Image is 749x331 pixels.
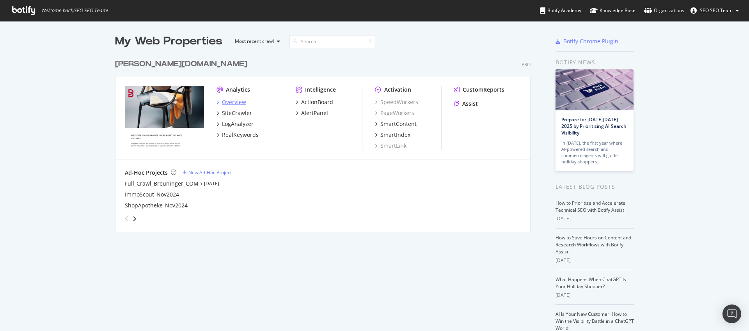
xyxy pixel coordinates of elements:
[556,257,634,264] div: [DATE]
[204,180,219,187] a: [DATE]
[380,120,417,128] div: SmartContent
[556,276,626,290] a: What Happens When ChatGPT Is Your Holiday Shopper?
[222,131,259,139] div: RealKeywords
[125,86,204,149] img: breuninger.com
[556,37,618,45] a: Botify Chrome Plugin
[644,7,684,14] div: Organizations
[561,140,628,165] div: In [DATE], the first year where AI-powered search and commerce agents will guide holiday shoppers…
[188,169,232,176] div: New Ad-Hoc Project
[463,86,504,94] div: CustomReports
[684,4,745,17] button: SEO SEO Team
[115,34,222,49] div: My Web Properties
[222,98,246,106] div: Overview
[454,86,504,94] a: CustomReports
[115,58,250,70] a: [PERSON_NAME][DOMAIN_NAME]
[222,120,254,128] div: LogAnalyzer
[556,292,634,299] div: [DATE]
[380,131,410,139] div: SmartIndex
[375,131,410,139] a: SmartIndex
[561,116,627,136] a: Prepare for [DATE][DATE] 2025 by Prioritizing AI Search Visibility
[540,7,581,14] div: Botify Academy
[301,98,333,106] div: ActionBoard
[183,169,232,176] a: New Ad-Hoc Project
[125,191,179,198] a: ImmoScout_Nov2024
[556,200,625,213] a: How to Prioritize and Accelerate Technical SEO with Botify Assist
[556,69,634,110] img: Prepare for Black Friday 2025 by Prioritizing AI Search Visibility
[563,37,618,45] div: Botify Chrome Plugin
[115,58,247,70] div: [PERSON_NAME][DOMAIN_NAME]
[115,49,537,232] div: grid
[296,109,328,117] a: AlertPanel
[556,58,634,67] div: Botify news
[556,234,631,255] a: How to Save Hours on Content and Research Workflows with Botify Assist
[305,86,336,94] div: Intelligence
[217,98,246,106] a: Overview
[132,215,137,223] div: angle-right
[125,180,199,188] a: Full_Crawl_Breuninger_COM
[217,131,259,139] a: RealKeywords
[226,86,250,94] div: Analytics
[229,35,283,48] button: Most recent crawl
[375,109,414,117] a: PageWorkers
[41,7,108,14] span: Welcome back, SEO SEO Team !
[235,39,274,44] div: Most recent crawl
[722,304,741,323] div: Open Intercom Messenger
[375,120,417,128] a: SmartContent
[217,120,254,128] a: LogAnalyzer
[384,86,411,94] div: Activation
[590,7,635,14] div: Knowledge Base
[375,142,406,150] a: SmartLink
[556,182,634,191] div: Latest Blog Posts
[122,212,132,225] div: angle-left
[301,109,328,117] div: AlertPanel
[289,35,375,48] input: Search
[125,202,188,209] a: ShopApotheke_Nov2024
[375,98,418,106] a: SpeedWorkers
[222,109,252,117] div: SiteCrawler
[296,98,333,106] a: ActionBoard
[522,61,531,68] div: Pro
[556,215,634,222] div: [DATE]
[454,100,478,108] a: Assist
[700,7,733,14] span: SEO SEO Team
[217,109,252,117] a: SiteCrawler
[125,169,168,177] div: Ad-Hoc Projects
[462,100,478,108] div: Assist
